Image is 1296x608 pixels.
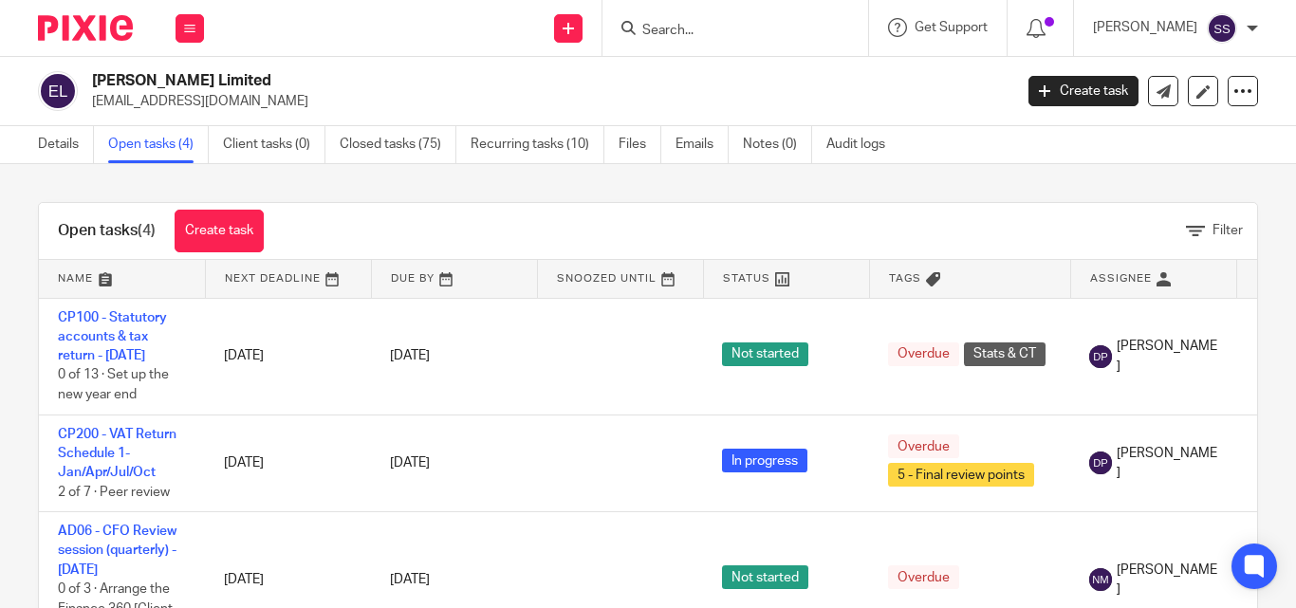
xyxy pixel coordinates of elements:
img: svg%3E [1089,345,1112,368]
span: 5 - Final review points [888,463,1034,487]
a: Create task [1028,76,1139,106]
a: Details [38,126,94,163]
a: Notes (0) [743,126,812,163]
a: Create task [175,210,264,252]
td: [DATE] [205,415,371,512]
img: svg%3E [1089,451,1112,474]
a: Open tasks (4) [108,126,209,163]
a: Closed tasks (75) [340,126,456,163]
span: 0 of 13 · Set up the new year end [58,369,169,402]
span: Status [723,273,770,284]
span: 2 of 7 · Peer review [58,486,170,499]
img: Pixie [38,15,133,41]
span: Not started [722,565,808,589]
span: Stats & CT [964,342,1046,366]
a: Client tasks (0) [223,126,325,163]
img: svg%3E [38,71,78,111]
span: Not started [722,342,808,366]
span: [PERSON_NAME] [1117,337,1217,376]
span: Get Support [915,21,988,34]
span: [DATE] [390,456,430,470]
h2: [PERSON_NAME] Limited [92,71,819,91]
span: [PERSON_NAME] [1117,444,1217,483]
span: Overdue [888,342,959,366]
h1: Open tasks [58,221,156,241]
span: Overdue [888,434,959,458]
a: Emails [676,126,729,163]
span: Tags [889,273,921,284]
span: Filter [1213,224,1243,237]
p: [EMAIL_ADDRESS][DOMAIN_NAME] [92,92,1000,111]
a: CP200 - VAT Return Schedule 1- Jan/Apr/Jul/Oct [58,428,176,480]
a: Audit logs [826,126,899,163]
a: Recurring tasks (10) [471,126,604,163]
a: Files [619,126,661,163]
td: [DATE] [205,298,371,415]
span: [DATE] [390,573,430,586]
span: [DATE] [390,349,430,362]
a: CP100 - Statutory accounts & tax return - [DATE] [58,311,167,363]
span: (4) [138,223,156,238]
a: AD06 - CFO Review session (quarterly) - [DATE] [58,525,176,577]
img: svg%3E [1207,13,1237,44]
span: In progress [722,449,807,472]
span: Overdue [888,565,959,589]
p: [PERSON_NAME] [1093,18,1197,37]
img: svg%3E [1089,568,1112,591]
span: [PERSON_NAME] [1117,561,1217,599]
span: Snoozed Until [557,273,657,284]
input: Search [640,23,811,40]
